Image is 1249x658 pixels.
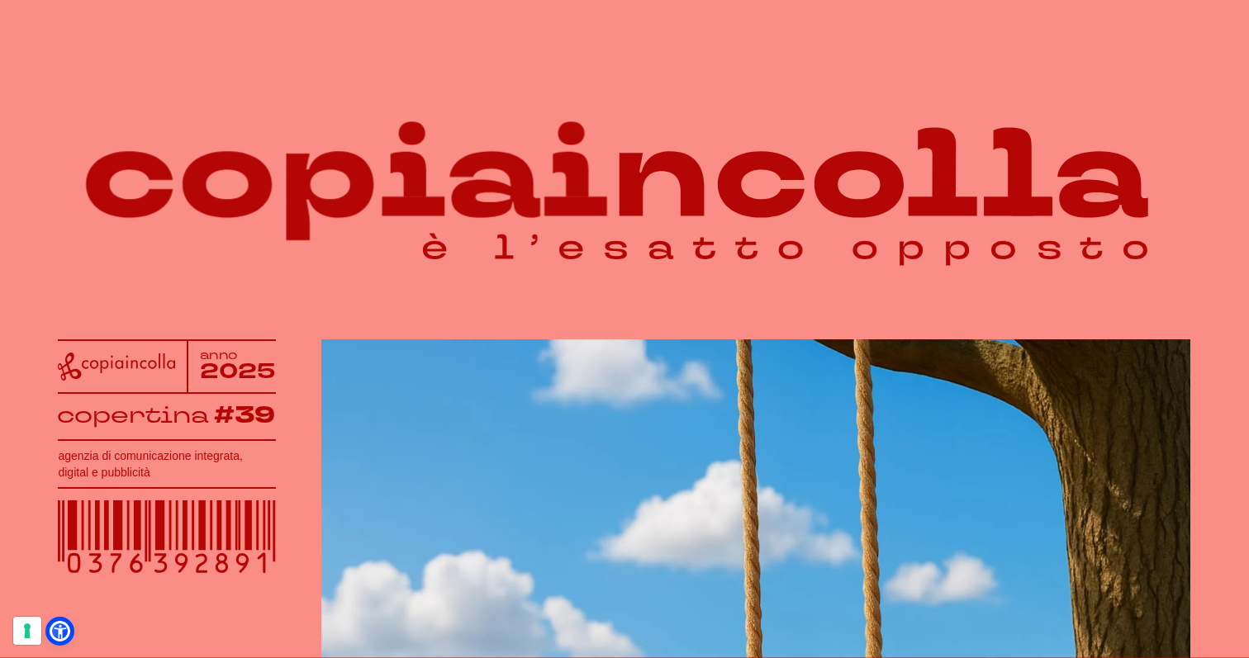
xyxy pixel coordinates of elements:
[58,447,275,480] h1: agenzia di comunicazione integrata, digital e pubblicità
[50,621,70,641] a: Open Accessibility Menu
[213,400,274,432] tspan: #39
[13,617,41,645] button: Le tue preferenze relative al consenso per le tecnologie di tracciamento
[57,400,209,429] tspan: copertina
[200,357,277,386] tspan: 2025
[200,347,239,362] tspan: anno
